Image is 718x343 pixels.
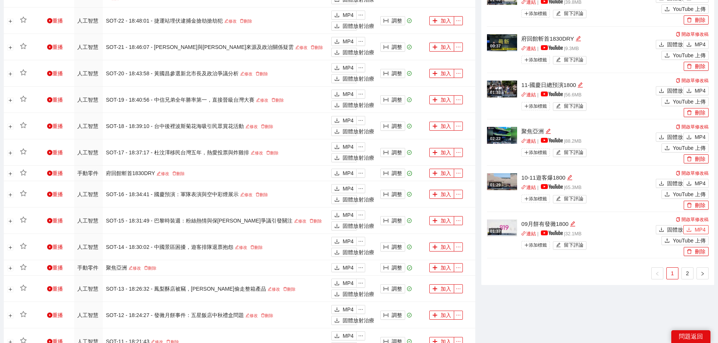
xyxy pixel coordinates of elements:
[454,97,462,102] span: 省略
[331,153,357,162] button: 下載固體放射治療
[266,151,270,155] span: 刪除
[343,12,354,18] font: MP4
[684,201,709,210] button: 刪除刪除
[331,142,357,151] button: 下載MP4
[454,43,463,52] button: 省略
[681,32,709,37] font: 開啟草修改稿
[343,49,374,55] font: 固體放射治療
[545,128,551,134] span: 編輯
[545,127,551,136] div: 編輯
[343,117,354,123] font: MP4
[331,127,357,136] button: 下載固體放射治療
[526,46,536,51] font: 連結
[343,65,354,71] font: MP4
[686,42,692,48] span: 下載
[357,186,365,191] span: 省略
[454,190,463,199] button: 省略
[432,192,438,198] span: 加
[392,44,402,50] font: 調整
[357,171,365,176] span: 省略
[521,92,536,98] a: 關聯連結
[244,192,253,197] font: 修改
[357,144,365,149] span: 省略
[357,39,365,44] span: 省略
[331,210,357,220] button: 下載MP4
[490,90,501,95] font: 01:33
[8,123,14,130] button: 展開行
[161,171,169,176] font: 修改
[681,171,709,176] font: 開啟草修改稿
[256,72,260,76] span: 刪除
[47,171,52,176] span: 遊戲圈
[656,86,681,95] button: 下載固體放射治療
[667,41,699,47] font: 固體放射治療
[299,45,308,50] font: 修改
[343,91,354,97] font: MP4
[8,71,14,77] button: 展開行
[392,149,402,155] font: 調整
[656,179,681,188] button: 下載固體放射治療
[331,90,357,99] button: 下載MP4
[383,150,389,156] span: 列寬
[521,185,526,190] span: 關聯
[454,16,463,25] button: 省略
[331,184,357,193] button: 下載MP4
[695,17,706,23] font: 刪除
[356,142,365,151] button: 省略
[334,155,340,161] span: 下載
[334,50,340,56] span: 下載
[676,171,680,175] span: 複製
[441,191,451,197] font: 加入
[331,63,357,72] button: 下載MP4
[380,190,405,199] button: 列寬調整
[52,149,63,155] font: 重播
[441,97,451,103] font: 加入
[383,44,389,50] span: 列寬
[553,195,586,203] button: 編輯留下評論
[8,150,14,156] button: 展開行
[661,190,709,199] button: 上傳YouTube 上傳
[380,43,405,52] button: 列寬調整
[684,15,709,24] button: 刪除刪除
[271,98,276,102] span: 刪除
[47,123,52,129] span: 遊戲圈
[441,70,451,76] font: 加入
[52,123,63,129] font: 重播
[357,91,365,97] span: 省略
[441,18,451,24] font: 加入
[432,97,438,103] span: 加
[380,69,405,78] button: 列寬調整
[334,91,340,98] span: 下載
[454,44,462,50] span: 省略
[441,123,451,129] font: 加入
[392,97,402,103] font: 調整
[695,41,706,47] font: MP4
[255,151,263,155] font: 修改
[380,95,405,104] button: 列寬調整
[664,145,670,151] span: 上傳
[52,191,63,197] font: 重播
[334,102,340,108] span: 下載
[383,71,389,77] span: 列寬
[673,99,706,105] font: YouTube 上傳
[683,86,709,95] button: 下載MP4
[526,185,536,190] font: 連結
[331,48,357,57] button: 下載固體放射治療
[683,179,709,188] button: 下載MP4
[392,18,402,24] font: 調整
[343,170,354,176] font: MP4
[454,148,463,157] button: 省略
[432,71,438,77] span: 加
[667,134,699,140] font: 固體放射治療
[556,104,561,109] span: 編輯
[356,63,365,72] button: 省略
[659,88,664,94] span: 下載
[553,149,586,157] button: 編輯留下評論
[454,122,463,131] button: 省略
[686,134,692,140] span: 下載
[487,34,517,51] img: 19569170-7241-45cb-abe3-23fcdcc40d84.jpg
[684,108,709,117] button: 刪除刪除
[429,122,454,131] button: 加加入
[441,170,451,176] font: 加入
[334,118,340,124] span: 下載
